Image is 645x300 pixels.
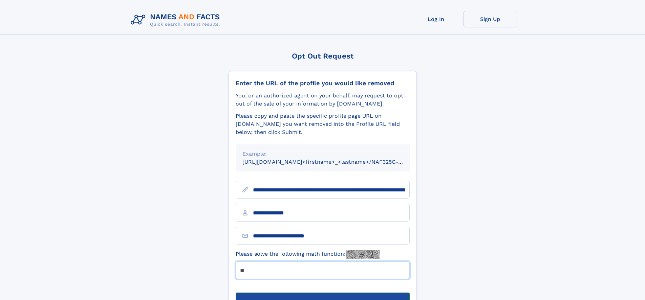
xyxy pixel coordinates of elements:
div: Example: [242,150,403,158]
div: Enter the URL of the profile you would like removed [236,79,410,87]
img: Logo Names and Facts [128,11,225,29]
div: Opt Out Request [229,52,417,60]
a: Log In [409,11,463,27]
div: You, or an authorized agent on your behalf, may request to opt-out of the sale of your informatio... [236,92,410,108]
div: Please copy and paste the specific profile page URL on [DOMAIN_NAME] you want removed into the Pr... [236,112,410,136]
label: Please solve the following math function: [236,250,380,259]
small: [URL][DOMAIN_NAME]<firstname>_<lastname>/NAF325G-xxxxxxxx [242,159,423,165]
a: Sign Up [463,11,517,27]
